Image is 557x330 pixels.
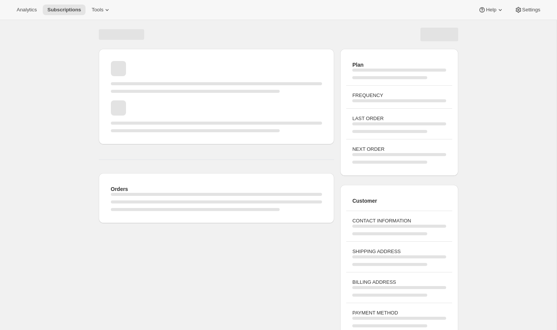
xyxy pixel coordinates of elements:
[87,5,115,15] button: Tools
[352,309,446,317] h3: PAYMENT METHOD
[352,197,446,205] h2: Customer
[47,7,81,13] span: Subscriptions
[92,7,103,13] span: Tools
[111,185,322,193] h2: Orders
[43,5,86,15] button: Subscriptions
[12,5,41,15] button: Analytics
[352,145,446,153] h3: NEXT ORDER
[474,5,508,15] button: Help
[352,248,446,255] h3: SHIPPING ADDRESS
[510,5,545,15] button: Settings
[17,7,37,13] span: Analytics
[352,278,446,286] h3: BILLING ADDRESS
[352,115,446,122] h3: LAST ORDER
[352,61,446,69] h2: Plan
[352,92,446,99] h3: FREQUENCY
[486,7,496,13] span: Help
[522,7,540,13] span: Settings
[352,217,446,225] h3: CONTACT INFORMATION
